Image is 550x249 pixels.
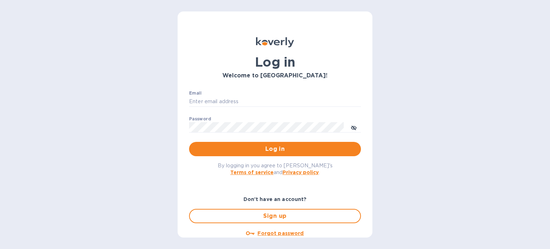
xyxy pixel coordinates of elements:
[256,37,294,47] img: Koverly
[189,142,361,156] button: Log in
[347,120,361,134] button: toggle password visibility
[283,169,319,175] a: Privacy policy
[230,169,274,175] a: Terms of service
[257,230,304,236] u: Forgot password
[189,54,361,70] h1: Log in
[189,96,361,107] input: Enter email address
[196,212,354,220] span: Sign up
[243,196,307,202] b: Don't have an account?
[189,91,202,95] label: Email
[189,117,211,121] label: Password
[218,163,333,175] span: By logging in you agree to [PERSON_NAME]'s and .
[195,145,355,153] span: Log in
[189,72,361,79] h3: Welcome to [GEOGRAPHIC_DATA]!
[189,209,361,223] button: Sign up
